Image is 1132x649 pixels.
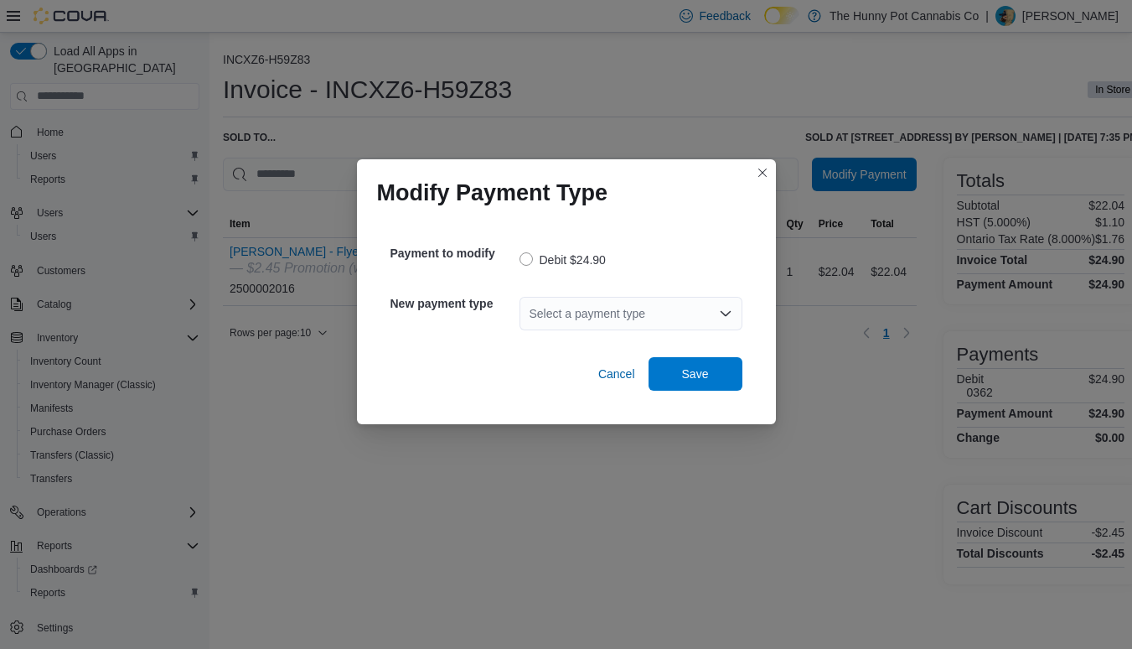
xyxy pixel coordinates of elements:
[390,287,516,320] h5: New payment type
[719,307,732,320] button: Open list of options
[519,250,606,270] label: Debit $24.90
[752,163,773,183] button: Closes this modal window
[592,357,642,391] button: Cancel
[682,366,709,382] span: Save
[530,304,531,324] input: Accessible screen reader label
[390,236,516,270] h5: Payment to modify
[377,179,608,206] h1: Modify Payment Type
[598,366,635,382] span: Cancel
[649,357,742,391] button: Save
